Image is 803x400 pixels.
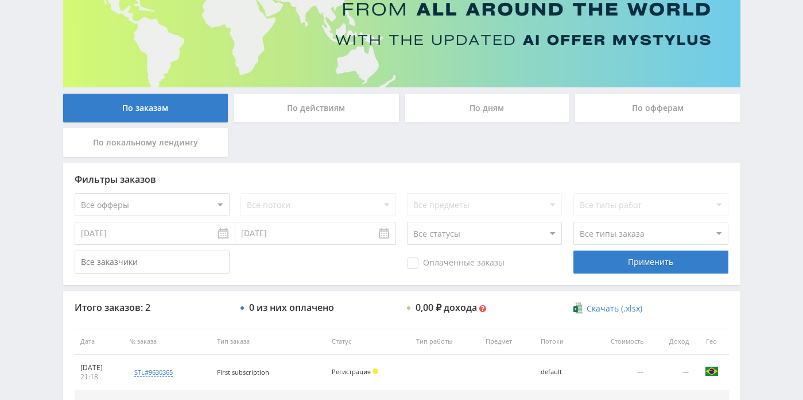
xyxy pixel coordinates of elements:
a: Скачать (.xlsx) [573,303,642,314]
div: По заказам [63,94,228,122]
th: Предмет [480,329,535,355]
span: Регистрация [332,367,371,376]
div: Применить [573,251,728,274]
span: Холд [373,368,378,374]
th: № заказа [123,329,211,355]
div: Фильтры заказов [75,174,729,184]
div: По действиям [234,94,399,122]
div: По локальному лендингу [63,128,228,157]
div: По офферам [575,94,740,122]
th: Тип заказа [211,329,326,355]
th: Доход [649,329,695,355]
span: Оплаченные заказы [407,257,505,269]
th: Стоимость [585,329,649,355]
td: — [585,355,649,391]
span: Скачать (.xlsx) [587,304,642,313]
div: По дням [405,94,570,122]
div: stl#9630365 [134,368,173,377]
th: Потоки [535,329,585,355]
td: — [649,355,695,391]
img: bra.png [705,364,719,378]
div: 0,00 ₽ дохода [416,302,477,313]
input: Все заказчики [75,251,230,274]
th: Дата [75,329,124,355]
div: Итого заказов: 2 [75,302,230,313]
div: [DATE] [80,363,118,372]
img: xlsx [573,302,583,314]
div: 21:18 [80,372,118,382]
div: default [541,368,579,376]
th: Статус [326,329,410,355]
div: 0 из них оплачено [249,302,334,313]
span: First subscription [217,368,269,376]
th: Тип работы [410,329,480,355]
th: Гео [695,329,729,355]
